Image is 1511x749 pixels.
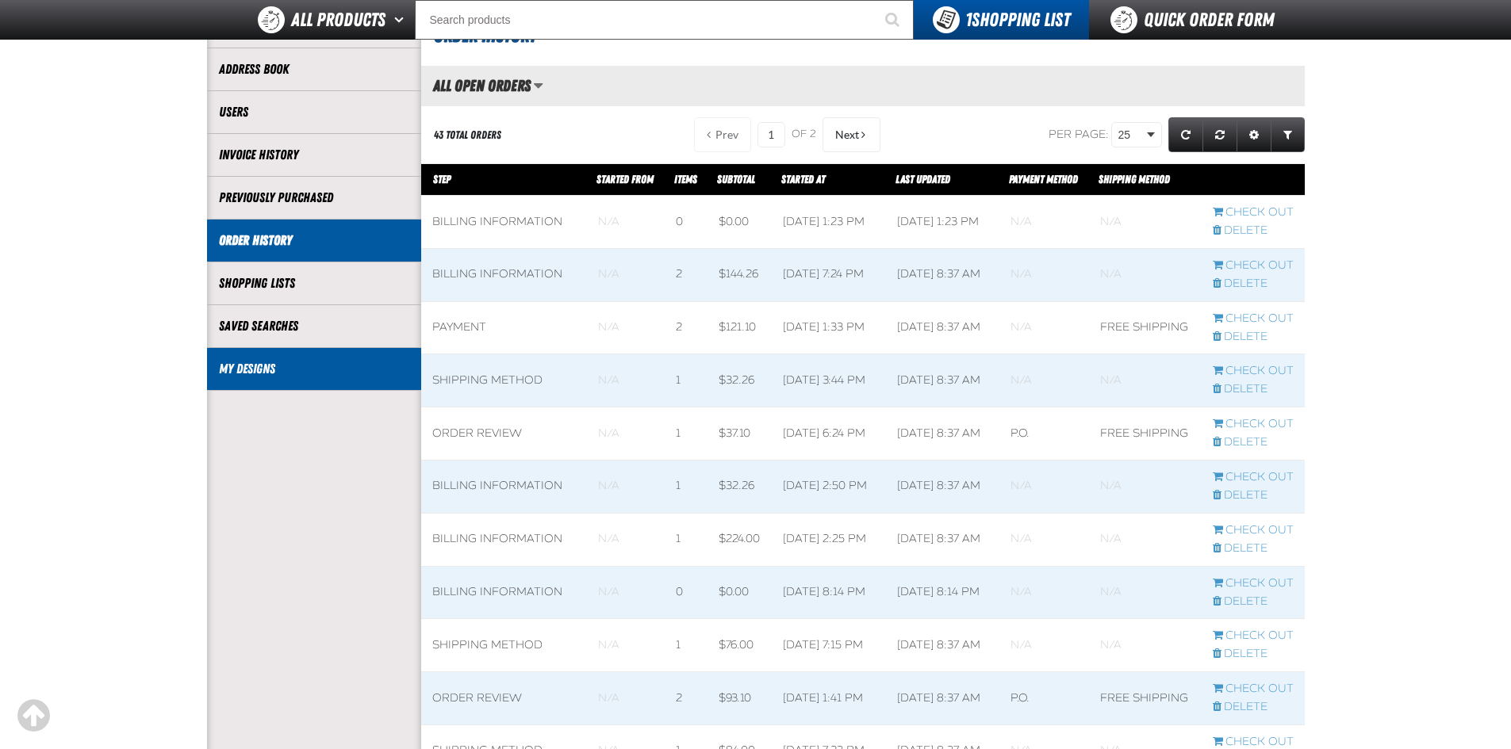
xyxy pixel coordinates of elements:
[432,267,577,282] div: Billing Information
[1213,435,1294,450] a: Delete checkout started from
[1271,117,1305,152] a: Expand or Collapse Grid Filters
[708,566,772,619] td: $0.00
[717,173,755,185] a: Subtotal
[1213,488,1294,503] a: Delete checkout started from
[823,117,880,152] button: Next Page
[1213,700,1294,715] a: Delete checkout started from
[772,407,885,460] td: [DATE] 6:24 PM
[1089,513,1202,566] td: Blank
[708,248,772,301] td: $144.26
[432,215,577,230] div: Billing Information
[665,248,708,301] td: 2
[1089,248,1202,301] td: Blank
[1213,417,1294,432] a: Continue checkout started from
[587,301,665,354] td: Blank
[1237,117,1271,152] a: Expand or Collapse Grid Settings
[432,585,577,600] div: Billing Information
[835,128,859,141] span: Next Page
[1009,173,1078,185] a: Payment Method
[1118,127,1144,143] span: 25
[1213,470,1294,485] a: Continue checkout started from
[886,407,999,460] td: [DATE] 8:37 AM
[587,196,665,249] td: Blank
[219,231,409,250] a: Order History
[421,77,531,94] h2: All Open Orders
[665,619,708,672] td: 1
[1213,330,1294,345] a: Delete checkout started from
[587,248,665,301] td: Blank
[533,72,543,99] button: Manage grid views. Current view is All Open Orders
[886,354,999,407] td: [DATE] 8:37 AM
[665,460,708,514] td: 1
[219,189,409,207] a: Previously Purchased
[1213,682,1294,697] a: Continue checkout started from
[432,479,577,494] div: Billing Information
[665,196,708,249] td: 0
[886,672,999,725] td: [DATE] 8:37 AM
[219,103,409,121] a: Users
[781,173,825,185] a: Started At
[999,354,1089,407] td: Blank
[708,354,772,407] td: $32.26
[291,6,385,34] span: All Products
[772,566,885,619] td: [DATE] 8:14 PM
[219,146,409,164] a: Invoice History
[708,619,772,672] td: $76.00
[587,407,665,460] td: Blank
[886,301,999,354] td: [DATE] 8:37 AM
[433,173,451,185] span: Step
[886,460,999,514] td: [DATE] 8:37 AM
[665,354,708,407] td: 1
[772,619,885,672] td: [DATE] 7:15 PM
[434,128,501,143] div: 43 Total Orders
[1089,619,1202,672] td: Blank
[665,513,708,566] td: 1
[772,460,885,514] td: [DATE] 2:50 PM
[587,513,665,566] td: Blank
[1049,128,1109,141] span: Per page:
[708,196,772,249] td: $0.00
[895,173,950,185] a: Last Updated
[1089,196,1202,249] td: Blank
[999,196,1089,249] td: Blank
[674,173,697,185] span: Items
[708,672,772,725] td: $93.10
[432,532,577,547] div: Billing Information
[1213,523,1294,538] a: Continue checkout started from
[708,460,772,514] td: $32.26
[965,9,1070,31] span: Shopping List
[432,320,577,335] div: Payment
[999,301,1089,354] td: Blank
[1213,364,1294,379] a: Continue checkout started from
[999,513,1089,566] td: Blank
[1089,566,1202,619] td: Blank
[999,566,1089,619] td: Blank
[219,317,409,335] a: Saved Searches
[886,566,999,619] td: [DATE] 8:14 PM
[1089,672,1202,725] td: Free Shipping
[596,173,654,185] span: Started From
[886,248,999,301] td: [DATE] 8:37 AM
[1099,173,1170,185] span: Shipping Method
[1213,576,1294,591] a: Continue checkout started from
[999,248,1089,301] td: Blank
[219,60,409,78] a: Address Book
[886,619,999,672] td: [DATE] 8:37 AM
[772,248,885,301] td: [DATE] 7:24 PM
[757,122,785,147] input: Current page number
[1168,117,1203,152] a: Refresh grid action
[1089,460,1202,514] td: Blank
[708,407,772,460] td: $37.10
[999,672,1089,725] td: P.O.
[772,301,885,354] td: [DATE] 1:33 PM
[772,354,885,407] td: [DATE] 3:44 PM
[665,407,708,460] td: 1
[708,301,772,354] td: $121.10
[16,698,51,733] div: Scroll to the top
[587,566,665,619] td: Blank
[432,426,577,441] div: Order Review
[665,566,708,619] td: 0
